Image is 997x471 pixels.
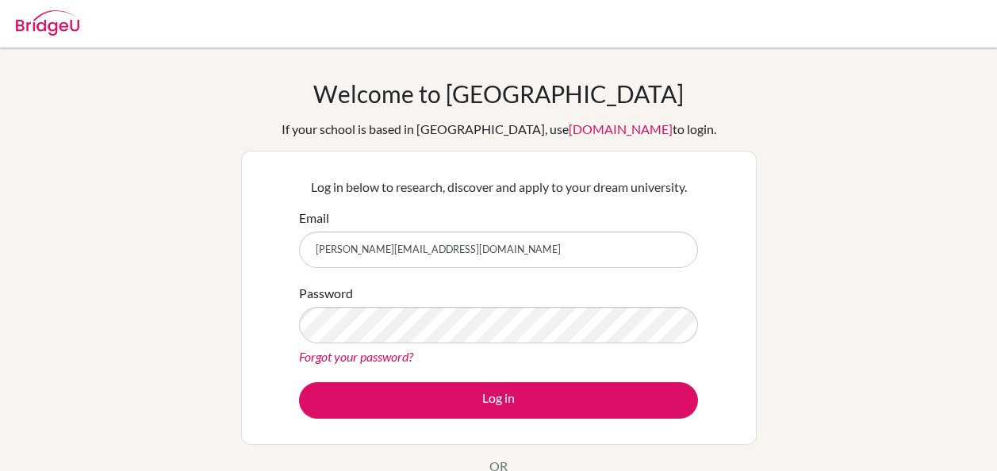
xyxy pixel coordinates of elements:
div: If your school is based in [GEOGRAPHIC_DATA], use to login. [282,120,716,139]
img: Bridge-U [16,10,79,36]
label: Password [299,284,353,303]
p: Log in below to research, discover and apply to your dream university. [299,178,698,197]
a: Forgot your password? [299,349,413,364]
button: Log in [299,382,698,419]
h1: Welcome to [GEOGRAPHIC_DATA] [313,79,684,108]
label: Email [299,209,329,228]
a: [DOMAIN_NAME] [569,121,673,136]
